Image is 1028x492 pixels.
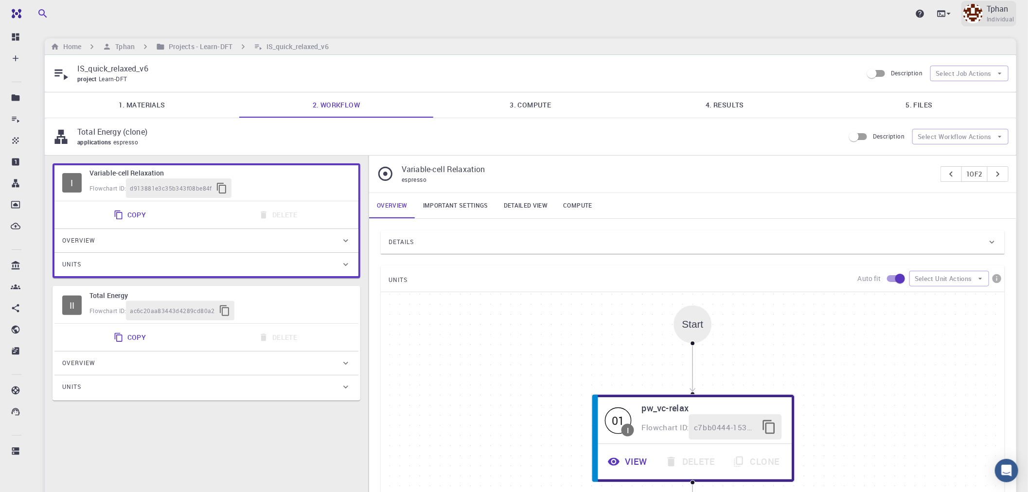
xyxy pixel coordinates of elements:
[62,296,82,315] div: II
[381,230,1005,254] div: Details
[21,7,49,16] span: Hỗ trợ
[62,355,95,371] span: Overview
[641,401,781,415] h6: pw_vc-relax
[62,173,82,193] div: I
[54,253,358,276] div: Units
[54,351,358,375] div: Overview
[592,394,794,483] div: 01Ipw_vc-relaxFlowchart ID:c7bb0444-1530-43b0-9ab0-2b7c96fee86fViewDeleteClone
[165,41,232,52] h6: Projects - Learn-DFT
[389,272,408,288] span: UNITS
[600,449,657,474] button: View
[682,318,704,330] div: Start
[822,92,1016,118] a: 5. Files
[555,193,600,218] a: Compute
[963,4,983,23] img: Tphan
[62,296,82,315] span: Idle
[49,41,331,52] nav: breadcrumb
[89,290,351,301] h6: Total Energy
[130,184,212,193] span: d913881e3c35b343f08be84f
[77,63,855,74] p: IS_quick_relaxed_v6
[987,15,1014,24] span: Individual
[54,375,358,399] div: Units
[59,41,81,52] h6: Home
[641,422,689,432] span: Flowchart ID:
[605,407,632,434] span: Idle
[45,92,239,118] a: 1. Materials
[54,229,358,252] div: Overview
[89,168,351,178] h6: Variable-cell Relaxation
[909,271,989,286] button: Select Unit Actions
[694,421,756,434] span: c7bb0444-1530-43b0-9ab0-2b7c96fee86f
[77,75,99,83] span: project
[263,41,329,52] h6: IS_quick_relaxed_v6
[674,305,712,343] div: Start
[108,328,154,347] button: Copy
[62,257,81,272] span: Units
[62,379,81,395] span: Units
[89,307,126,315] span: Flowchart ID:
[891,69,922,77] span: Description
[8,9,21,18] img: logo
[130,306,215,316] span: ac6c20aa83443d4289cd80a2
[912,129,1009,144] button: Select Workflow Actions
[605,407,632,434] div: 01
[930,66,1009,81] button: Select Job Actions
[113,138,142,146] span: espresso
[433,92,628,118] a: 3. Compute
[77,126,837,138] p: Total Energy (clone)
[389,234,414,250] span: Details
[627,426,629,434] div: I
[111,41,135,52] h6: Tphan
[62,173,82,193] span: Idle
[62,233,95,248] span: Overview
[77,138,113,146] span: applications
[961,166,988,182] button: 1of2
[89,184,126,192] span: Flowchart ID:
[858,274,881,283] p: Auto fit
[369,193,415,218] a: Overview
[873,132,904,140] span: Description
[989,271,1005,286] button: info
[628,92,822,118] a: 4. Results
[987,3,1009,15] p: Tphan
[99,75,131,83] span: Learn-DFT
[402,163,933,175] p: Variable-cell Relaxation
[402,176,426,183] span: espresso
[415,193,496,218] a: Important settings
[239,92,434,118] a: 2. Workflow
[995,459,1018,482] div: Open Intercom Messenger
[940,166,1009,182] div: pager
[496,193,555,218] a: Detailed view
[108,205,154,225] button: Copy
